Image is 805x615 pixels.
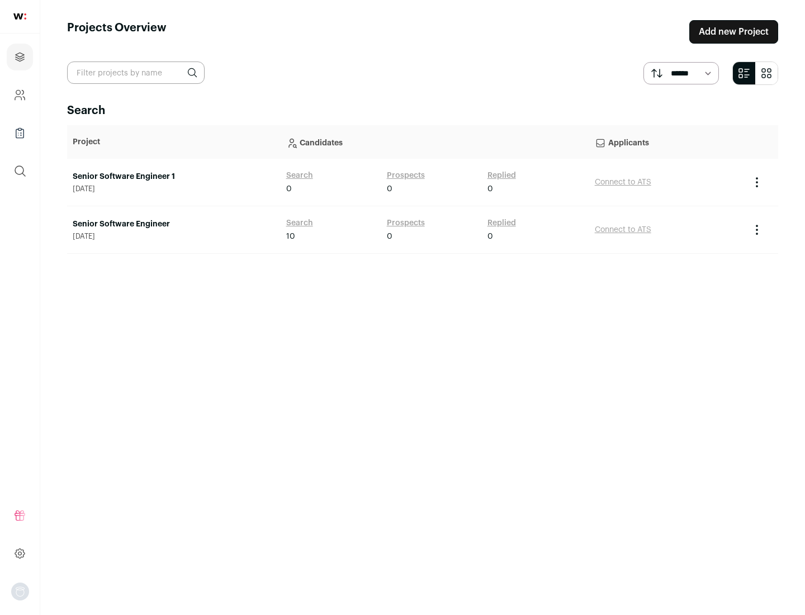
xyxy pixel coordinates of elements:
[286,131,584,153] p: Candidates
[286,183,292,195] span: 0
[387,231,392,242] span: 0
[286,217,313,229] a: Search
[487,170,516,181] a: Replied
[750,223,764,236] button: Project Actions
[487,217,516,229] a: Replied
[750,176,764,189] button: Project Actions
[387,217,425,229] a: Prospects
[286,170,313,181] a: Search
[73,171,275,182] a: Senior Software Engineer 1
[67,61,205,84] input: Filter projects by name
[689,20,778,44] a: Add new Project
[387,183,392,195] span: 0
[487,231,493,242] span: 0
[13,13,26,20] img: wellfound-shorthand-0d5821cbd27db2630d0214b213865d53afaa358527fdda9d0ea32b1df1b89c2c.svg
[7,120,33,146] a: Company Lists
[73,136,275,148] p: Project
[595,178,651,186] a: Connect to ATS
[595,131,739,153] p: Applicants
[487,183,493,195] span: 0
[67,103,778,119] h2: Search
[286,231,295,242] span: 10
[7,82,33,108] a: Company and ATS Settings
[73,184,275,193] span: [DATE]
[7,44,33,70] a: Projects
[73,232,275,241] span: [DATE]
[11,583,29,600] button: Open dropdown
[11,583,29,600] img: nopic.png
[67,20,167,44] h1: Projects Overview
[595,226,651,234] a: Connect to ATS
[387,170,425,181] a: Prospects
[73,219,275,230] a: Senior Software Engineer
